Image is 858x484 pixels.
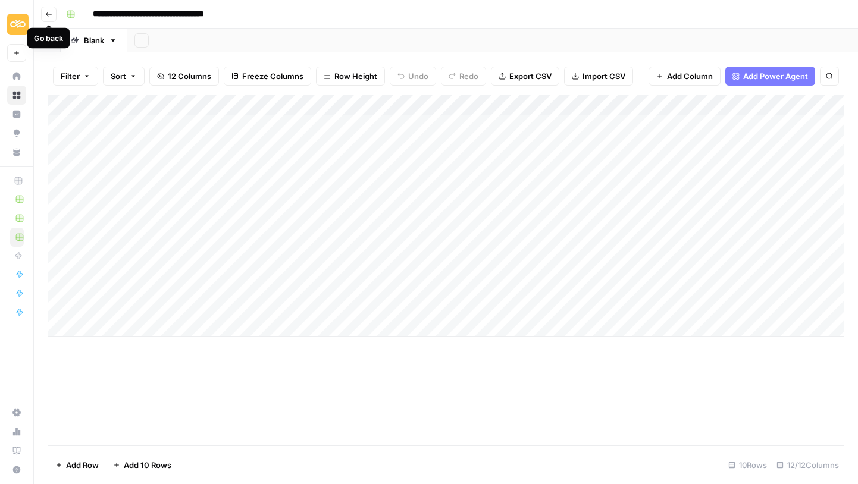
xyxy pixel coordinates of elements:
[583,70,625,82] span: Import CSV
[7,422,26,441] a: Usage
[509,70,552,82] span: Export CSV
[7,441,26,460] a: Learning Hub
[7,124,26,143] a: Opportunities
[667,70,713,82] span: Add Column
[66,459,99,471] span: Add Row
[111,70,126,82] span: Sort
[7,10,26,39] button: Workspace: Sinch
[7,105,26,124] a: Insights
[7,403,26,422] a: Settings
[724,455,772,474] div: 10 Rows
[124,459,171,471] span: Add 10 Rows
[334,70,377,82] span: Row Height
[53,67,98,86] button: Filter
[316,67,385,86] button: Row Height
[564,67,633,86] button: Import CSV
[61,29,127,52] a: Blank
[242,70,303,82] span: Freeze Columns
[48,455,106,474] button: Add Row
[7,14,29,35] img: Sinch Logo
[149,67,219,86] button: 12 Columns
[224,67,311,86] button: Freeze Columns
[725,67,815,86] button: Add Power Agent
[61,70,80,82] span: Filter
[7,86,26,105] a: Browse
[7,143,26,162] a: Your Data
[743,70,808,82] span: Add Power Agent
[772,455,844,474] div: 12/12 Columns
[7,67,26,86] a: Home
[168,70,211,82] span: 12 Columns
[441,67,486,86] button: Redo
[34,32,63,43] div: Go back
[103,67,145,86] button: Sort
[459,70,478,82] span: Redo
[7,460,26,479] button: Help + Support
[84,34,104,46] div: Blank
[408,70,428,82] span: Undo
[649,67,721,86] button: Add Column
[390,67,436,86] button: Undo
[491,67,559,86] button: Export CSV
[106,455,179,474] button: Add 10 Rows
